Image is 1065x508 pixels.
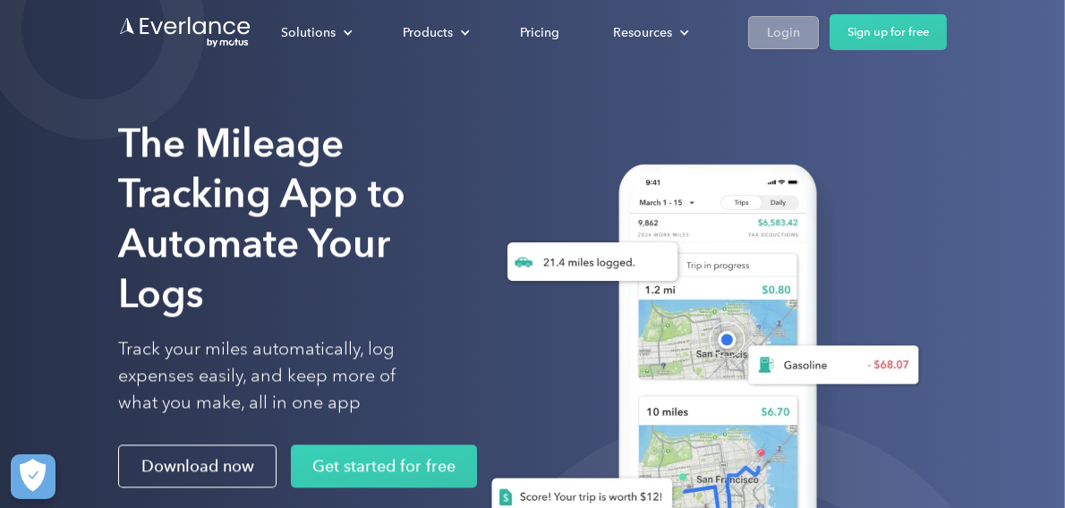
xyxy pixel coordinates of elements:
[281,21,336,44] div: Solutions
[263,17,367,48] div: Solutions
[118,15,252,49] a: Go to homepage
[403,21,453,44] div: Products
[595,17,703,48] div: Resources
[502,17,577,48] a: Pricing
[118,335,421,416] p: Track your miles automatically, log expenses easily, and keep more of what you make, all in one app
[11,454,55,499] button: Cookies Settings
[767,21,800,44] div: Login
[385,17,484,48] div: Products
[118,444,277,487] a: Download now
[520,21,559,44] div: Pricing
[291,444,477,487] a: Get started for free
[830,14,947,50] a: Sign up for free
[118,119,405,317] strong: The Mileage Tracking App to Automate Your Logs
[613,21,672,44] div: Resources
[748,16,819,49] a: Login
